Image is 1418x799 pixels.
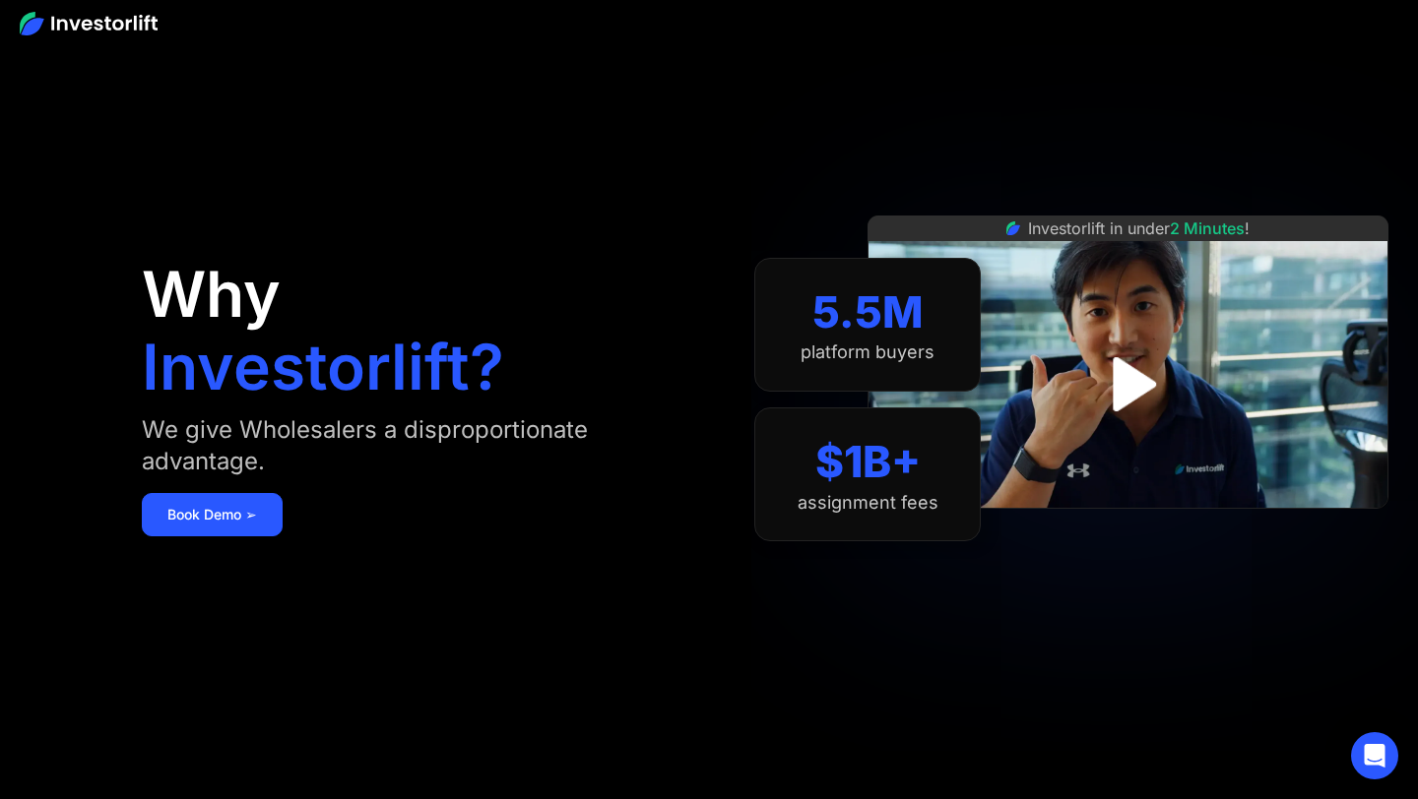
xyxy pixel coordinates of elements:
div: Investorlift in under ! [1028,216,1250,240]
div: $1B+ [815,436,921,488]
div: We give Wholesalers a disproportionate advantage. [142,414,646,477]
a: Book Demo ➢ [142,493,283,536]
div: Open Intercom Messenger [1351,732,1398,779]
h1: Investorlift? [142,336,504,399]
h1: Why [142,263,281,326]
div: 5.5M [812,286,924,338]
iframe: Customer reviews powered by Trustpilot [981,519,1276,542]
div: assignment fees [798,492,938,514]
a: open lightbox [1084,340,1172,428]
span: 2 Minutes [1170,218,1245,238]
div: platform buyers [801,341,935,363]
